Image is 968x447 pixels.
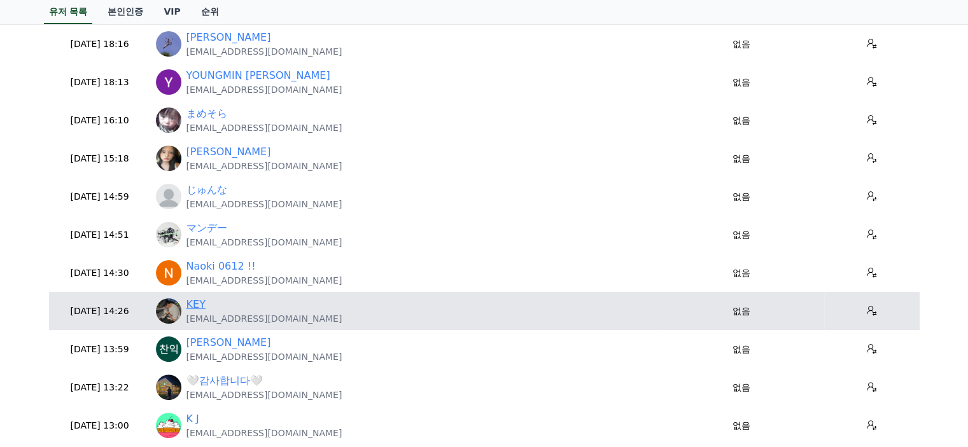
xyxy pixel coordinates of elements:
[54,114,146,127] p: [DATE] 16:10
[186,121,342,134] p: [EMAIL_ADDRESS][DOMAIN_NAME]
[156,69,181,95] img: https://lh3.googleusercontent.com/a/ACg8ocLhSqZnNmIBwd6MNwibo3fSLzrSsTr7U-vYW399joGvOtmE1w=s96-c
[186,312,342,325] p: [EMAIL_ADDRESS][DOMAIN_NAME]
[54,381,146,394] p: [DATE] 13:22
[54,190,146,203] p: [DATE] 14:59
[186,411,199,427] a: K J
[54,152,146,165] p: [DATE] 15:18
[664,419,819,432] p: 없음
[156,336,181,362] img: https://lh3.googleusercontent.com/a/ACg8ocJFmilFix10N8pFp8W3f1O3jtV0KfJRU37K_rIRqBrn4BUjZQ=s96-c
[156,413,181,438] img: https://lh3.googleusercontent.com/a/ACg8ocKvRAtQEBv8A0P20H-wHah0RH2Kh7Dp22nilyY0py0MuvqYcEXv=s96-c
[156,31,181,57] img: https://lh3.googleusercontent.com/a/ACg8ocJptpEQ6ujUsOkPN03aAEmug4VrFZmpXAFVcAe3WJaMoEvaXLjm=s96-c
[186,221,227,236] a: マンデー
[32,376,55,386] span: Home
[106,376,143,387] span: Messages
[186,160,342,172] p: [EMAIL_ADDRESS][DOMAIN_NAME]
[664,228,819,242] p: 없음
[186,144,271,160] a: [PERSON_NAME]
[54,419,146,432] p: [DATE] 13:00
[186,30,271,45] a: [PERSON_NAME]
[54,343,146,356] p: [DATE] 13:59
[156,260,181,285] img: https://lh3.googleusercontent.com/a/ACg8ocJm4QhIOrh6tE1cTY8RnpCv6e2XYT5lWmgeidVp5sOaA59vzw=s96-c
[188,376,220,386] span: Settings
[54,76,146,89] p: [DATE] 18:13
[156,184,181,209] img: profile_blank.webp
[186,389,342,401] p: [EMAIL_ADDRESS][DOMAIN_NAME]
[186,373,263,389] a: 🤍감사합니다🤍
[664,305,819,318] p: 없음
[54,228,146,242] p: [DATE] 14:51
[156,375,181,400] img: http://k.kakaocdn.net/dn/wiIgj/btsPZ19gj3L/jiIOA7JziZjSH40ySlWULK/img_640x640.jpg
[664,76,819,89] p: 없음
[664,152,819,165] p: 없음
[186,236,342,249] p: [EMAIL_ADDRESS][DOMAIN_NAME]
[664,381,819,394] p: 없음
[84,357,164,389] a: Messages
[664,114,819,127] p: 없음
[156,107,181,133] img: https://lh3.googleusercontent.com/a/ACg8ocI2Duy38LHJ5qJbIQXgCnO0nN11Kq2xVOuzZJb4o29Bm5KNq9qDhQ=s96-c
[54,38,146,51] p: [DATE] 18:16
[186,45,342,58] p: [EMAIL_ADDRESS][DOMAIN_NAME]
[664,266,819,280] p: 없음
[186,274,342,287] p: [EMAIL_ADDRESS][DOMAIN_NAME]
[156,222,181,247] img: https://lh3.googleusercontent.com/a/ACg8ocLP_k-4V5szZcUlSVSw3vRSCbQ3-Vd_JclxMfy8iIxRQ4CwGNtsKg=s96-c
[186,68,330,83] a: YOUNGMIN [PERSON_NAME]
[156,146,181,171] img: http://k.kakaocdn.net/dn/baDZNj/btsP29sFzZb/qROwP4UF1IEtAn9QRTDHY1/img_640x640.jpg
[186,198,342,210] p: [EMAIL_ADDRESS][DOMAIN_NAME]
[664,190,819,203] p: 없음
[164,357,244,389] a: Settings
[186,335,271,350] a: [PERSON_NAME]
[664,38,819,51] p: 없음
[54,305,146,318] p: [DATE] 14:26
[186,350,342,363] p: [EMAIL_ADDRESS][DOMAIN_NAME]
[156,298,181,324] img: http://k.kakaocdn.net/dn/bLbrDa/btsPiyVbnvk/YiItWxjL4I9iPw9rO9oUD0/img_640x640.jpg
[186,297,206,312] a: KEY
[186,182,227,198] a: じゅんな
[186,83,342,96] p: [EMAIL_ADDRESS][DOMAIN_NAME]
[4,357,84,389] a: Home
[186,259,256,274] a: Naoki 0612 !!
[186,427,342,439] p: [EMAIL_ADDRESS][DOMAIN_NAME]
[664,343,819,356] p: 없음
[54,266,146,280] p: [DATE] 14:30
[186,106,227,121] a: まめそら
